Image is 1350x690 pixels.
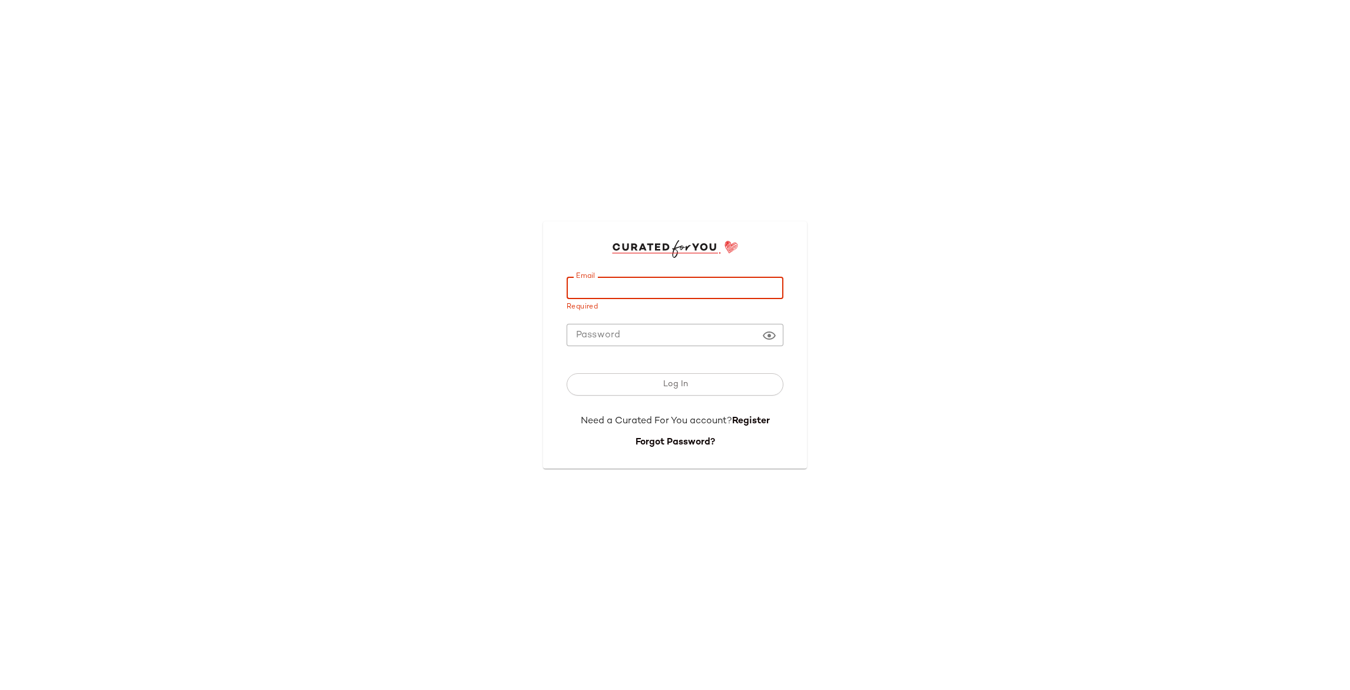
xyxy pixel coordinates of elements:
a: Register [732,416,770,426]
span: Need a Curated For You account? [581,416,732,426]
span: Log In [662,380,687,389]
div: Required [567,304,783,311]
img: cfy_login_logo.DGdB1djN.svg [612,240,739,258]
a: Forgot Password? [636,437,715,447]
button: Log In [567,373,783,396]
